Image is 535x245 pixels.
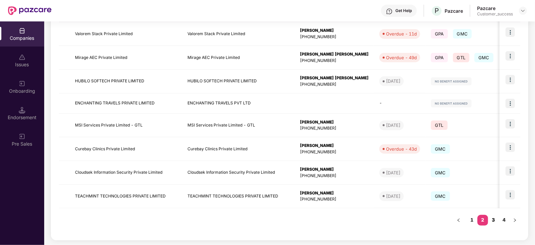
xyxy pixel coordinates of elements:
[457,218,461,222] span: left
[300,166,369,173] div: [PERSON_NAME]
[182,185,295,209] td: TEACHMINT TECHNOLOGIES PRIVATE LIMITED
[506,75,515,84] img: icon
[453,29,472,38] span: GMC
[506,190,515,199] img: icon
[300,81,369,88] div: [PHONE_NUMBER]
[431,99,472,107] img: svg+xml;base64,PHN2ZyB4bWxucz0iaHR0cDovL3d3dy53My5vcmcvMjAwMC9zdmciIHdpZHRoPSIxMjIiIGhlaWdodD0iMj...
[510,215,520,226] li: Next Page
[431,144,450,154] span: GMC
[431,191,450,201] span: GMC
[431,168,450,177] span: GMC
[499,215,510,225] a: 4
[506,99,515,108] img: icon
[182,114,295,138] td: MSI Services Private Limited - GTL
[431,77,472,85] img: svg+xml;base64,PHN2ZyB4bWxucz0iaHR0cDovL3d3dy53My5vcmcvMjAwMC9zdmciIHdpZHRoPSIxMjIiIGhlaWdodD0iMj...
[19,54,25,61] img: svg+xml;base64,PHN2ZyBpZD0iSXNzdWVzX2Rpc2FibGVkIiB4bWxucz0iaHR0cDovL3d3dy53My5vcmcvMjAwMC9zdmciIH...
[445,8,463,14] div: Pazcare
[300,190,369,196] div: [PERSON_NAME]
[488,215,499,225] a: 3
[300,27,369,34] div: [PERSON_NAME]
[70,22,182,46] td: Valorem Stack Private Limited
[300,143,369,149] div: [PERSON_NAME]
[431,53,448,62] span: GPA
[300,51,369,58] div: [PERSON_NAME] [PERSON_NAME]
[374,93,426,114] td: -
[70,137,182,161] td: Curebay Clinics Private Limited
[488,215,499,226] li: 3
[477,11,513,17] div: Customer_success
[386,78,400,84] div: [DATE]
[506,51,515,61] img: icon
[300,149,369,155] div: [PHONE_NUMBER]
[182,22,295,46] td: Valorem Stack Private Limited
[19,133,25,140] img: svg+xml;base64,PHN2ZyB3aWR0aD0iMjAiIGhlaWdodD0iMjAiIHZpZXdCb3g9IjAgMCAyMCAyMCIgZmlsbD0ibm9uZSIgeG...
[182,46,295,70] td: Mirage AEC Private Limited
[477,215,488,226] li: 2
[453,53,470,62] span: GTL
[506,27,515,37] img: icon
[8,6,52,15] img: New Pazcare Logo
[467,215,477,225] a: 1
[182,70,295,93] td: HUBILO SOFTECH PRIVATE LIMITED
[300,75,369,81] div: [PERSON_NAME] [PERSON_NAME]
[70,114,182,138] td: MSI Services Private Limited - GTL
[510,215,520,226] button: right
[520,8,526,13] img: svg+xml;base64,PHN2ZyBpZD0iRHJvcGRvd24tMzJ4MzIiIHhtbG5zPSJodHRwOi8vd3d3LnczLm9yZy8yMDAwL3N2ZyIgd2...
[431,120,448,130] span: GTL
[70,185,182,209] td: TEACHMINT TECHNOLOGIES PRIVATE LIMITED
[70,161,182,185] td: Cloudsek Information Security Private Limited
[19,27,25,34] img: svg+xml;base64,PHN2ZyBpZD0iQ29tcGFuaWVzIiB4bWxucz0iaHR0cDovL3d3dy53My5vcmcvMjAwMC9zdmciIHdpZHRoPS...
[300,58,369,64] div: [PHONE_NUMBER]
[431,29,448,38] span: GPA
[70,46,182,70] td: Mirage AEC Private Limited
[182,161,295,185] td: Cloudsek Information Security Private Limited
[467,215,477,226] li: 1
[453,215,464,226] button: left
[386,8,393,15] img: svg+xml;base64,PHN2ZyBpZD0iSGVscC0zMngzMiIgeG1sbnM9Imh0dHA6Ly93d3cudzMub3JnLzIwMDAvc3ZnIiB3aWR0aD...
[453,215,464,226] li: Previous Page
[300,125,369,132] div: [PHONE_NUMBER]
[506,119,515,129] img: icon
[386,193,400,199] div: [DATE]
[386,122,400,129] div: [DATE]
[300,34,369,40] div: [PHONE_NUMBER]
[506,166,515,176] img: icon
[477,5,513,11] div: Pazcare
[300,196,369,202] div: [PHONE_NUMBER]
[300,173,369,179] div: [PHONE_NUMBER]
[435,7,439,15] span: P
[386,54,417,61] div: Overdue - 49d
[499,215,510,226] li: 4
[182,137,295,161] td: Curebay Clinics Private Limited
[386,146,417,152] div: Overdue - 43d
[386,169,400,176] div: [DATE]
[300,119,369,126] div: [PERSON_NAME]
[506,143,515,152] img: icon
[386,30,417,37] div: Overdue - 11d
[477,215,488,225] a: 2
[70,70,182,93] td: HUBILO SOFTECH PRIVATE LIMITED
[19,107,25,113] img: svg+xml;base64,PHN2ZyB3aWR0aD0iMTQuNSIgaGVpZ2h0PSIxNC41IiB2aWV3Qm94PSIwIDAgMTYgMTYiIGZpbGw9Im5vbm...
[182,93,295,114] td: ENCHANTING TRAVELS PVT LTD
[395,8,412,13] div: Get Help
[474,53,493,62] span: GMC
[19,80,25,87] img: svg+xml;base64,PHN2ZyB3aWR0aD0iMjAiIGhlaWdodD0iMjAiIHZpZXdCb3g9IjAgMCAyMCAyMCIgZmlsbD0ibm9uZSIgeG...
[70,93,182,114] td: ENCHANTING TRAVELS PRIVATE LIMITED
[513,218,517,222] span: right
